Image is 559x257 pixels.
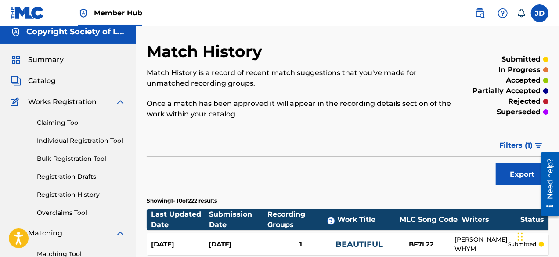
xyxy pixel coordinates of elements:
div: MLC Song Code [396,214,462,225]
p: accepted [506,75,541,86]
div: Notifications [517,9,526,18]
img: Catalog [11,76,21,86]
a: Public Search [471,4,489,22]
a: CatalogCatalog [11,76,56,86]
a: Registration Drafts [37,172,126,181]
div: [DATE] [209,239,266,250]
span: Summary [28,54,64,65]
iframe: Resource Center [534,149,559,220]
img: Matching [11,228,22,239]
div: Drag [518,224,523,250]
button: Filters (1) [494,134,548,156]
div: User Menu [531,4,548,22]
img: MLC Logo [11,7,44,19]
h2: Match History [147,42,267,62]
div: Work Title [337,214,396,225]
span: Catalog [28,76,56,86]
div: BF7L22 [389,239,454,250]
img: help [498,8,508,18]
button: Export [496,163,548,185]
span: Filters ( 1 ) [499,140,533,151]
div: [DATE] [151,239,209,250]
a: Bulk Registration Tool [37,154,126,163]
div: Submission Date [209,209,267,230]
a: Registration History [37,190,126,199]
img: filter [535,143,542,148]
a: BEAUTIFUL [335,239,383,249]
span: ? [328,217,335,224]
p: superseded [497,107,541,117]
iframe: Chat Widget [515,215,559,257]
img: Summary [11,54,21,65]
p: partially accepted [472,86,541,96]
a: Overclaims Tool [37,208,126,217]
div: Last Updated Date [151,209,209,230]
span: Works Registration [28,97,97,107]
img: search [475,8,485,18]
p: submitted [508,240,536,248]
p: Match History is a record of recent match suggestions that you've made for unmatched recording gr... [147,68,456,89]
div: 1 [267,239,336,250]
img: expand [115,97,126,107]
h5: Copyright Society of Liberia (COSOL) [26,27,126,37]
a: SummarySummary [11,54,64,65]
div: Status [520,214,544,225]
div: Writers [462,214,520,225]
div: Help [494,4,512,22]
a: Individual Registration Tool [37,136,126,145]
span: Member Hub [94,8,142,18]
img: Works Registration [11,97,22,107]
img: Accounts [11,27,21,37]
a: Claiming Tool [37,118,126,127]
div: [PERSON_NAME] WHYM [454,235,508,253]
p: rejected [508,96,541,107]
p: Once a match has been approved it will appear in the recording details section of the work within... [147,98,456,119]
span: Matching [28,228,62,239]
p: in progress [498,65,541,75]
div: Recording Groups [267,209,337,230]
p: submitted [501,54,541,65]
img: Top Rightsholder [78,8,89,18]
p: Showing 1 - 10 of 222 results [147,197,217,205]
img: expand [115,228,126,239]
